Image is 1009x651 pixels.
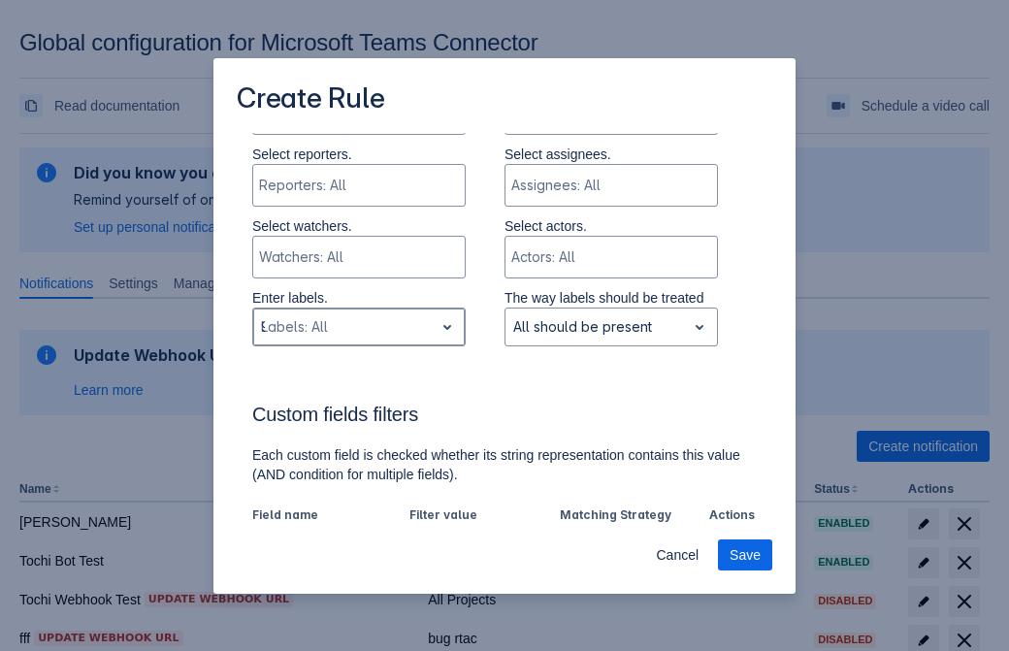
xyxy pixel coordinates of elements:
span: open [688,315,711,339]
p: Each custom field is checked whether its string representation contains this value (AND condition... [252,445,757,484]
p: Select assignees. [504,145,718,164]
span: Cancel [656,539,699,570]
span: Save [730,539,761,570]
span: open [436,315,459,339]
th: Field name [252,504,402,529]
button: Save [718,539,772,570]
p: Enter labels. [252,288,466,308]
h3: Create Rule [237,81,385,119]
p: Select actors. [504,216,718,236]
p: Select reporters. [252,145,466,164]
p: Select watchers. [252,216,466,236]
button: Cancel [644,539,710,570]
th: Actions [701,504,757,529]
th: Filter value [402,504,552,529]
h3: Custom fields filters [252,403,757,434]
p: The way labels should be treated [504,288,718,308]
th: Matching Strategy [552,504,702,529]
div: Scrollable content [213,133,796,526]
